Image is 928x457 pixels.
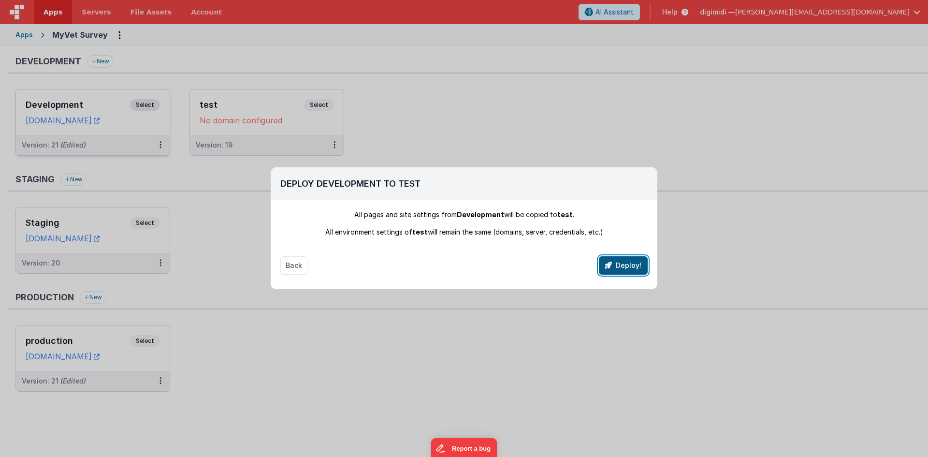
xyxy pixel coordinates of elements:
button: Back [280,256,307,275]
span: Development [457,210,504,219]
div: All pages and site settings from will be copied to . [280,210,648,220]
span: test [412,228,428,236]
button: Deploy! [599,256,648,275]
h2: Deploy Development To test [280,177,648,191]
div: All environment settings of will remain the same (domains, server, credentials, etc.) [280,227,648,237]
span: test [557,210,573,219]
